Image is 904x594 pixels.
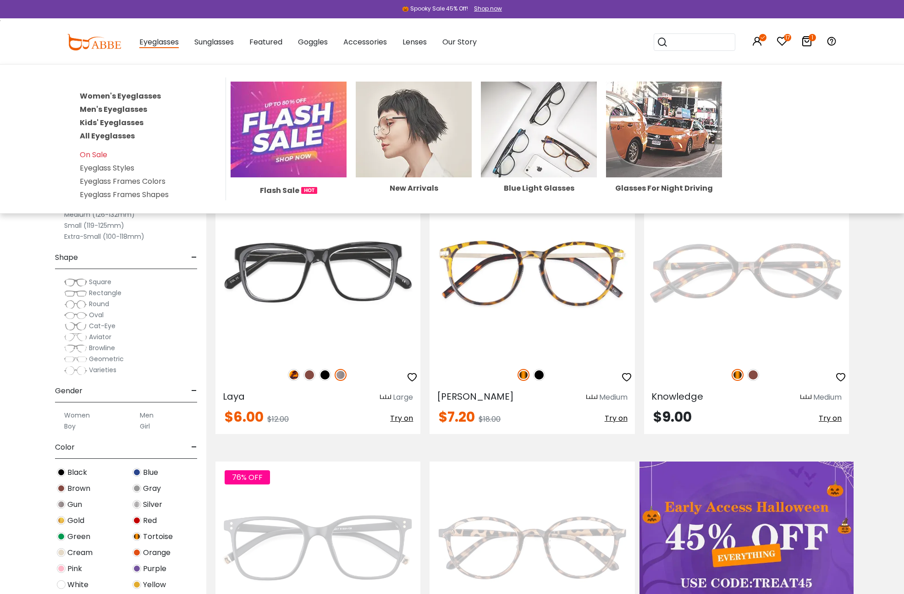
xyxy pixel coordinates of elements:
a: Glasses For Night Driving [606,124,722,192]
img: Square.png [64,278,87,287]
span: Aviator [89,332,111,341]
img: Gun [335,369,347,381]
img: Silver [132,500,141,509]
span: Sunglasses [194,37,234,47]
span: Lenses [402,37,427,47]
a: Tortoise Knowledge - Acetate ,Universal Bridge Fit [644,188,849,359]
div: Glasses For Night Driving [606,185,722,192]
img: Pink [57,564,66,573]
span: Square [89,277,111,286]
span: Try on [605,413,628,423]
img: Blue [132,468,141,477]
a: Eyeglass Frames Shapes [80,189,169,200]
img: Purple [132,564,141,573]
img: Gun Laya - Plastic ,Universal Bridge Fit [215,188,420,359]
span: $12.00 [267,414,289,424]
i: 17 [784,34,791,41]
img: Cat-Eye.png [64,322,87,331]
span: Browline [89,343,115,352]
img: Red [132,516,141,525]
span: Laya [223,390,245,403]
img: Brown [303,369,315,381]
span: Gun [67,499,82,510]
img: Orange [132,548,141,557]
a: 1 [801,38,812,48]
a: Eyeglass Frames Colors [80,176,165,187]
a: Women's Eyeglasses [80,91,161,101]
span: Accessories [343,37,387,47]
span: Try on [819,413,842,423]
span: Varieties [89,365,116,374]
i: 1 [809,34,816,41]
button: Try on [819,410,842,427]
a: All Eyeglasses [80,131,135,141]
span: Blue [143,467,158,478]
img: Green [57,532,66,541]
a: Men's Eyeglasses [80,104,147,115]
div: Medium [599,392,628,403]
span: Gold [67,515,84,526]
img: size ruler [380,394,391,401]
img: Brown [747,369,759,381]
img: size ruler [586,394,597,401]
img: Gold [57,516,66,525]
span: Cat-Eye [89,321,116,330]
label: Small (119-125mm) [64,220,124,231]
div: Large [393,392,413,403]
div: 🎃 Spooky Sale 45% Off! [402,5,468,13]
span: Brown [67,483,90,494]
img: Tortoise Callie - Combination ,Universal Bridge Fit [430,188,634,359]
img: Gun [57,500,66,509]
button: Try on [390,410,413,427]
img: Aviator.png [64,333,87,342]
button: Try on [605,410,628,427]
span: Green [67,531,90,542]
div: Medium [813,392,842,403]
span: [PERSON_NAME] [437,390,514,403]
span: Color [55,436,75,458]
div: Blue Light Glasses [481,185,597,192]
img: Glasses For Night Driving [606,82,722,177]
img: Tortoise [132,532,141,541]
span: Silver [143,499,162,510]
span: Flash Sale [260,185,299,196]
span: Gray [143,483,161,494]
span: Goggles [298,37,328,47]
label: Medium (126-132mm) [64,209,135,220]
span: - [191,436,197,458]
a: New Arrivals [356,124,472,192]
img: Brown [57,484,66,493]
img: Black [57,468,66,477]
span: $9.00 [653,407,692,427]
img: Rectangle.png [64,289,87,298]
span: Gender [55,380,83,402]
span: - [191,247,197,269]
span: - [191,380,197,402]
label: Boy [64,421,76,432]
span: Our Story [442,37,477,47]
img: White [57,580,66,589]
img: Flash Sale [231,82,347,177]
img: Browline.png [64,344,87,353]
label: Women [64,410,90,421]
a: Kids' Eyeglasses [80,117,143,128]
img: Round.png [64,300,87,309]
div: Shop now [474,5,502,13]
img: abbeglasses.com [67,34,121,50]
a: Shop now [469,5,502,12]
a: Eyeglass Styles [80,163,134,173]
img: Varieties.png [64,366,87,375]
span: Rectangle [89,288,121,297]
span: Cream [67,547,93,558]
span: Red [143,515,157,526]
span: 76% OFF [225,470,270,484]
label: Girl [140,421,150,432]
img: Tortoise [732,369,744,381]
span: Eyeglasses [139,37,179,48]
span: Oval [89,310,104,319]
a: Flash Sale [231,124,347,196]
label: Men [140,410,154,421]
img: Leopard [288,369,300,381]
span: Black [67,467,87,478]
